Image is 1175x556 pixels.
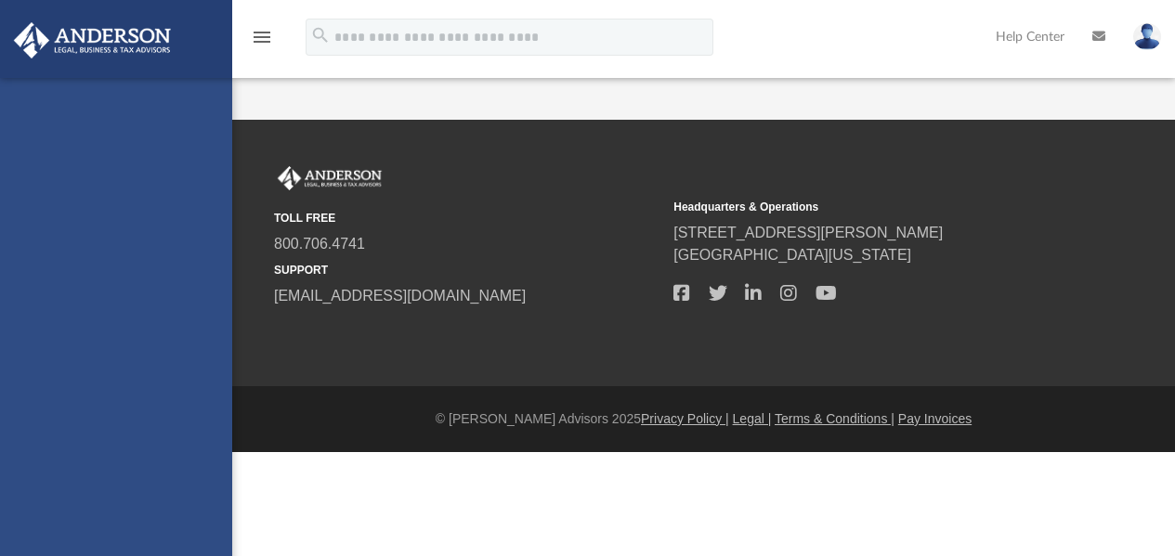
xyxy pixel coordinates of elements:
a: Pay Invoices [898,411,972,426]
div: © [PERSON_NAME] Advisors 2025 [232,409,1175,429]
a: 800.706.4741 [274,236,365,252]
i: search [310,25,331,45]
a: menu [251,35,273,48]
a: Legal | [733,411,772,426]
small: Headquarters & Operations [673,199,1060,215]
a: [STREET_ADDRESS][PERSON_NAME] [673,225,943,240]
img: Anderson Advisors Platinum Portal [8,22,176,58]
a: Privacy Policy | [641,411,729,426]
img: Anderson Advisors Platinum Portal [274,166,385,190]
a: Terms & Conditions | [775,411,894,426]
a: [EMAIL_ADDRESS][DOMAIN_NAME] [274,288,526,304]
i: menu [251,26,273,48]
a: [GEOGRAPHIC_DATA][US_STATE] [673,247,911,263]
small: SUPPORT [274,262,660,278]
img: User Pic [1133,23,1161,50]
small: TOLL FREE [274,210,660,226]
